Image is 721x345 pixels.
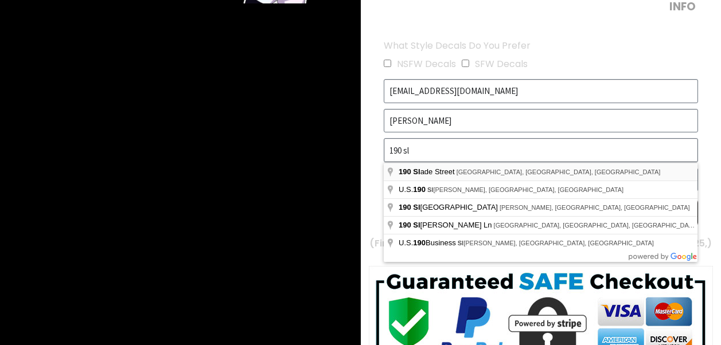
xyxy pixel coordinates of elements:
[399,203,420,211] span: 190 Sl
[169,46,172,50] span: Go to slide 6
[413,185,426,194] span: 190
[210,46,213,50] span: Go to slide 10
[500,204,690,211] span: [PERSON_NAME], [GEOGRAPHIC_DATA], [GEOGRAPHIC_DATA]
[384,79,699,103] input: Email*
[427,186,623,193] span: [PERSON_NAME], [GEOGRAPHIC_DATA], [GEOGRAPHIC_DATA]
[494,222,698,229] span: [GEOGRAPHIC_DATA], [GEOGRAPHIC_DATA], [GEOGRAPHIC_DATA]
[384,138,699,162] input: Enter a location
[458,240,654,246] span: [PERSON_NAME], [GEOGRAPHIC_DATA], [GEOGRAPHIC_DATA]
[200,46,203,50] span: Go to slide 9
[148,46,151,50] span: Go to slide 4
[399,167,411,176] span: 190
[158,46,162,50] span: Go to slide 5
[399,221,494,229] span: [PERSON_NAME] Ln
[399,185,427,194] span: U.S.
[413,167,420,176] span: Sl
[138,46,141,50] span: Go to slide 3
[399,203,500,211] span: [GEOGRAPHIC_DATA]
[189,46,193,50] span: Go to slide 8
[399,238,458,247] span: U.S. Business
[458,240,463,246] span: Sl
[397,57,456,70] label: NSFW Decals
[399,221,420,229] span: 190 Sl
[457,168,661,175] span: [GEOGRAPHIC_DATA], [GEOGRAPHIC_DATA], [GEOGRAPHIC_DATA]
[117,46,120,50] span: Go to slide 1
[369,237,712,250] b: (First Month Is Free with a $5 Shipping Charge, Every Month After is $25,)
[179,46,182,50] span: Go to slide 7
[127,46,131,50] span: Go to slide 2
[413,238,426,247] span: 190
[427,186,433,193] span: Sl
[475,57,528,70] label: SFW Decals
[384,37,531,55] label: What Style Decals Do You Prefer
[220,46,224,50] span: Go to slide 11
[399,167,457,176] span: ade Street
[384,109,699,133] input: Full Name*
